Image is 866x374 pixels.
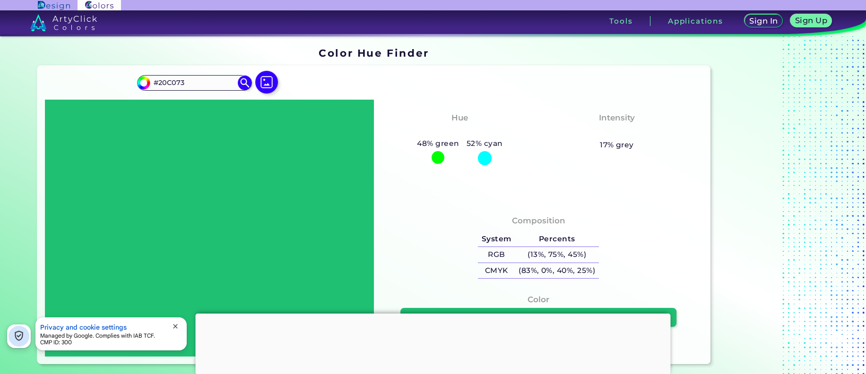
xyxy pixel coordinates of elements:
[478,263,515,279] h5: CMYK
[478,247,515,263] h5: RGB
[515,231,598,247] h5: Percents
[512,214,565,228] h4: Composition
[745,15,782,27] a: Sign In
[150,76,238,89] input: type color..
[609,17,632,25] h3: Tools
[515,263,598,279] h5: (83%, 0%, 40%, 25%)
[796,17,827,24] h5: Sign Up
[478,231,515,247] h5: System
[451,111,468,125] h4: Hue
[463,137,506,150] h5: 52% cyan
[750,17,778,25] h5: Sign In
[668,17,723,25] h3: Applications
[319,46,429,60] h1: Color Hue Finder
[196,314,671,372] iframe: Advertisement
[238,76,252,90] img: icon search
[592,126,642,137] h3: Moderate
[515,247,598,263] h5: (13%, 75%, 45%)
[791,15,831,27] a: Sign Up
[599,111,635,125] h4: Intensity
[414,137,463,150] h5: 48% green
[430,126,490,137] h3: Green-Cyan
[30,14,97,31] img: logo_artyclick_colors_white.svg
[38,1,69,10] img: ArtyClick Design logo
[528,293,549,306] h4: Color
[255,71,278,93] img: icon picture
[600,139,634,151] h5: 17% grey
